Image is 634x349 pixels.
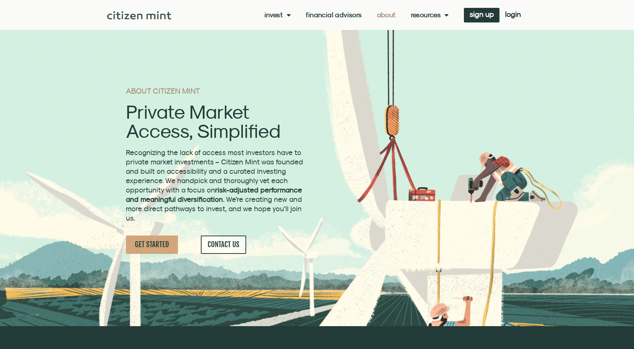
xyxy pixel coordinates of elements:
span: sign up [470,12,494,17]
a: GET STARTED [126,236,178,254]
a: Financial Advisors [306,11,362,19]
span: login [505,12,521,17]
a: sign up [464,8,499,22]
span: GET STARTED [135,240,169,249]
a: Invest [265,11,291,19]
h1: ABOUT CITIZEN MINT [126,87,305,95]
a: CONTACT US [201,236,246,254]
a: Resources [411,11,449,19]
img: Citizen Mint [107,11,171,19]
span: Recognizing the lack of access most investors have to private market investments – Citizen Mint w... [126,148,303,222]
a: About [377,11,396,19]
strong: risk-adjusted performance and meaningful diversification [126,186,302,203]
nav: Menu [265,11,449,19]
h2: Private Market Access, Simplified [126,102,305,140]
a: login [499,8,526,22]
span: CONTACT US [208,240,239,249]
